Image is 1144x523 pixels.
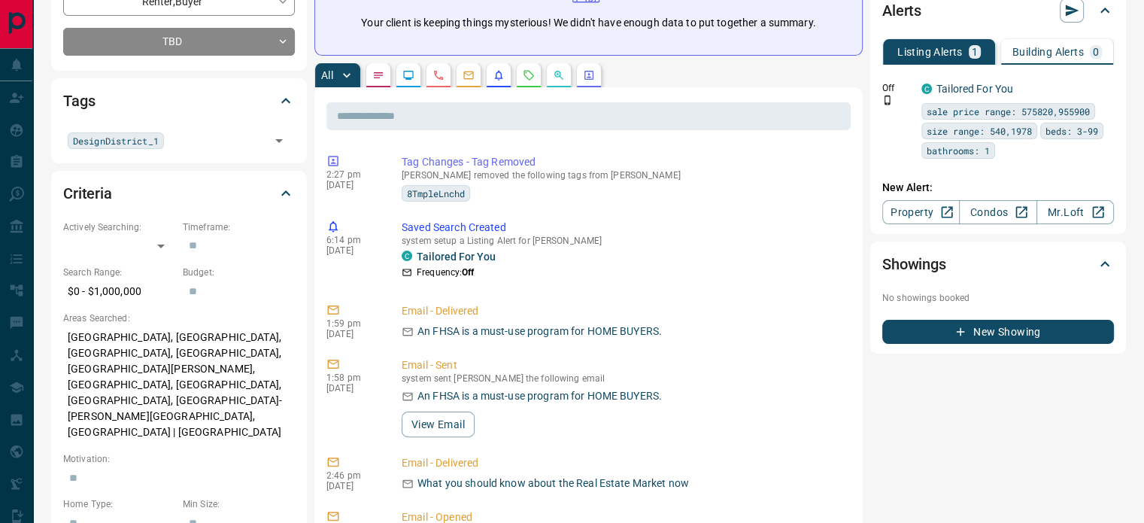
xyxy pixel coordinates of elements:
p: [PERSON_NAME] removed the following tags from [PERSON_NAME] [402,170,845,181]
svg: Emails [463,69,475,81]
p: Motivation: [63,452,295,466]
span: beds: 3-99 [1045,123,1098,138]
a: Tailored For You [936,83,1013,95]
p: [DATE] [326,383,379,394]
svg: Calls [432,69,445,81]
p: [DATE] [326,329,379,339]
p: Your client is keeping things mysterious! We didn't have enough data to put together a summary. [361,15,815,31]
p: All [321,70,333,81]
p: An FHSA is a must-use program for HOME BUYERS. [417,324,662,339]
div: Criteria [63,175,295,211]
p: 0 [1093,47,1099,57]
p: 1:58 pm [326,372,379,383]
p: [DATE] [326,245,379,256]
span: 8TmpleLnchd [407,186,465,201]
p: An FHSA is a must-use program for HOME BUYERS. [417,388,662,404]
p: Off [882,81,912,95]
p: No showings booked [882,291,1114,305]
p: Email - Delivered [402,455,845,471]
p: Listing Alerts [897,47,963,57]
button: New Showing [882,320,1114,344]
p: Areas Searched: [63,312,295,325]
a: Mr.Loft [1036,200,1114,224]
p: Email - Sent [402,357,845,373]
p: [GEOGRAPHIC_DATA], [GEOGRAPHIC_DATA], [GEOGRAPHIC_DATA], [GEOGRAPHIC_DATA], [GEOGRAPHIC_DATA][PER... [63,325,295,445]
p: 1:59 pm [326,318,379,329]
span: bathrooms: 1 [927,143,990,158]
p: system setup a Listing Alert for [PERSON_NAME] [402,236,845,246]
span: sale price range: 575820,955900 [927,104,1090,119]
button: View Email [402,412,475,437]
p: Search Range: [63,266,175,279]
a: Condos [959,200,1036,224]
div: Tags [63,83,295,119]
div: condos.ca [921,84,932,94]
p: What you should know about the Real Estate Market now [417,476,689,491]
p: Min Size: [183,497,295,511]
p: Timeframe: [183,220,295,234]
svg: Requests [523,69,535,81]
a: Property [882,200,960,224]
svg: Push Notification Only [882,95,893,105]
p: 1 [972,47,978,57]
h2: Tags [63,89,95,113]
svg: Opportunities [553,69,565,81]
p: system sent [PERSON_NAME] the following email [402,373,845,384]
p: Saved Search Created [402,220,845,236]
div: condos.ca [402,251,412,261]
p: 2:27 pm [326,169,379,180]
p: $0 - $1,000,000 [63,279,175,304]
p: Home Type: [63,497,175,511]
p: New Alert: [882,180,1114,196]
h2: Showings [882,252,946,276]
p: [DATE] [326,481,379,491]
p: 6:14 pm [326,235,379,245]
p: Actively Searching: [63,220,175,234]
p: Tag Changes - Tag Removed [402,154,845,170]
svg: Lead Browsing Activity [402,69,414,81]
p: 2:46 pm [326,470,379,481]
div: TBD [63,28,295,56]
span: DesignDistrict_1 [73,133,159,148]
svg: Agent Actions [583,69,595,81]
svg: Listing Alerts [493,69,505,81]
p: Frequency: [417,266,474,279]
p: [DATE] [326,180,379,190]
p: Email - Delivered [402,303,845,319]
a: Tailored For You [417,251,496,263]
p: Building Alerts [1012,47,1084,57]
span: size range: 540,1978 [927,123,1032,138]
p: Budget: [183,266,295,279]
strong: Off [462,267,474,278]
button: Open [269,130,290,151]
h2: Criteria [63,181,112,205]
div: Showings [882,246,1114,282]
svg: Notes [372,69,384,81]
